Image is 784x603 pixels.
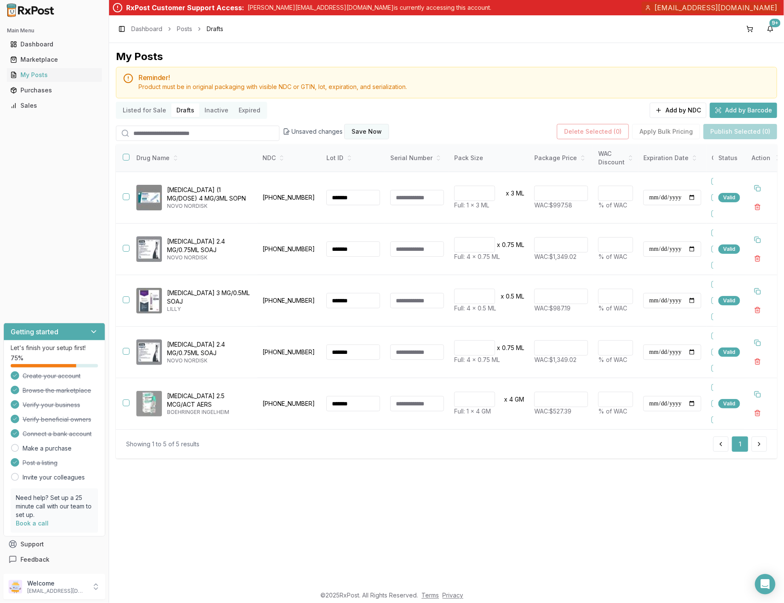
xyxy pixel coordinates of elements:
a: Invite your colleagues [23,473,85,482]
p: ML [516,344,524,352]
a: Book a call [16,520,49,527]
span: 75 % [11,354,23,362]
div: Lot ID [326,154,380,162]
div: Product must be in original packaging with visible NDC or GTIN, lot, expiration, and serialization. [138,83,770,91]
span: Connect a bank account [23,430,92,438]
p: [PHONE_NUMBER] [262,245,316,253]
span: Browse the marketplace [23,386,91,395]
div: Valid [718,347,740,357]
span: % of WAC [598,304,627,312]
p: 3 [511,189,514,198]
div: Valid [718,296,740,305]
p: Need help? Set up a 25 minute call with our team to set up. [16,494,93,519]
a: Posts [177,25,192,33]
span: % of WAC [598,201,627,209]
span: Full: 4 x 0.75 ML [454,356,500,363]
p: [EMAIL_ADDRESS][DOMAIN_NAME] [27,588,86,594]
div: NDC [262,154,316,162]
button: Save Now [344,124,389,139]
span: Drafts [207,25,223,33]
p: NOVO NORDISK [167,203,251,210]
span: % of WAC [598,408,627,415]
span: WAC: $1,349.02 [534,356,576,363]
p: [PHONE_NUMBER] [262,399,316,408]
p: ML [516,189,524,198]
span: Create your account [23,372,81,380]
div: Dashboard [10,40,98,49]
span: WAC: $997.58 [534,201,572,209]
th: Condition [706,144,770,172]
h3: Getting started [11,327,58,337]
p: [MEDICAL_DATA] 2.5 MCG/ACT AERS [167,392,251,409]
span: Verify your business [23,401,80,409]
img: Wegovy 2.4 MG/0.75ML SOAJ [136,339,162,365]
button: Delete [750,199,765,215]
button: Delete [750,251,765,266]
p: x [506,189,509,198]
button: Listed for Sale [118,103,171,117]
span: WAC: $527.39 [534,408,571,415]
span: Full: 1 x 4 GM [454,408,491,415]
p: ML [516,292,524,301]
button: Delete [750,405,765,421]
p: 0.75 [502,241,514,249]
button: 9+ [764,22,777,36]
p: BOEHRINGER INGELHEIM [167,409,251,416]
span: [EMAIL_ADDRESS][DOMAIN_NAME] [654,3,777,13]
button: Add by Barcode [710,103,777,118]
div: Showing 1 to 5 of 5 results [126,440,199,448]
span: WAC: $1,349.02 [534,253,576,260]
span: % of WAC [598,253,627,260]
a: Sales [7,98,102,113]
a: Make a purchase [23,444,72,453]
img: Wegovy 2.4 MG/0.75ML SOAJ [136,236,162,262]
p: x [504,395,507,404]
p: [MEDICAL_DATA] 2.4 MG/0.75ML SOAJ [167,340,251,357]
p: NOVO NORDISK [167,254,251,261]
div: My Posts [10,71,98,79]
div: Purchases [10,86,98,95]
p: Let's finish your setup first! [11,344,98,352]
button: Duplicate [750,335,765,350]
p: x [497,344,500,352]
button: Feedback [3,552,105,567]
p: NOVO NORDISK [167,357,251,364]
div: Valid [718,193,740,202]
a: Terms [422,592,439,599]
button: Duplicate [750,284,765,299]
a: Privacy [443,592,464,599]
p: x [497,241,500,249]
div: Drug Name [136,154,251,162]
button: Drafts [171,103,199,117]
div: Marketplace [10,55,98,64]
button: Dashboard [3,37,105,51]
th: Status [713,144,745,172]
span: % of WAC [598,356,627,363]
p: LILLY [167,306,251,313]
p: GM [515,395,524,404]
span: Feedback [20,555,49,564]
button: 1 [732,436,748,452]
p: ML [516,241,524,249]
a: Dashboard [7,37,102,52]
button: Duplicate [750,232,765,247]
p: Welcome [27,579,86,588]
div: WAC Discount [598,149,633,167]
div: RxPost Customer Support Access: [126,3,244,13]
p: [PHONE_NUMBER] [262,193,316,202]
button: Duplicate [750,181,765,196]
a: Purchases [7,83,102,98]
div: My Posts [116,50,163,63]
img: RxPost Logo [3,3,58,17]
p: [PHONE_NUMBER] [262,348,316,356]
div: Sales [10,101,98,110]
div: Open Intercom Messenger [755,574,775,594]
button: Expired [233,103,265,117]
div: Unsaved changes [283,124,389,139]
span: WAC: $987.19 [534,304,571,312]
p: x [501,292,504,301]
p: 0.75 [502,344,514,352]
h5: Reminder! [138,74,770,81]
p: [MEDICAL_DATA] (1 MG/DOSE) 4 MG/3ML SOPN [167,186,251,203]
button: Add by NDC [650,103,706,118]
